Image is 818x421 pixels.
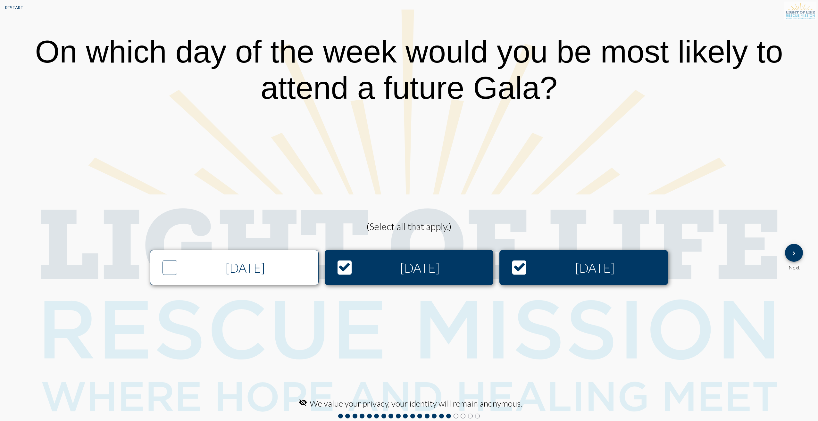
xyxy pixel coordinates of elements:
span: We value your privacy, your identity will remain anonymous. [310,398,522,409]
mat-icon: Next Question [790,250,798,257]
img: S3sv4husPy3OnmXPJJZdccskll1xyySWXXHLJ5UnyHy6BOXz+iFDiAAAAAElFTkSuQmCC [784,2,816,20]
button: [DATE] [150,250,319,285]
div: Next [785,262,803,270]
div: On which day of the week would you be most likely to attend a future Gala? [13,34,805,106]
div: [DATE] [181,260,310,275]
div: [DATE] [355,260,484,275]
div: [DATE] [530,260,659,275]
button: [DATE] [499,250,668,285]
mat-icon: visibility_off [299,398,307,407]
button: [DATE] [325,250,493,285]
button: Next Question [785,244,803,262]
div: (Select all that apply.) [36,221,782,232]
